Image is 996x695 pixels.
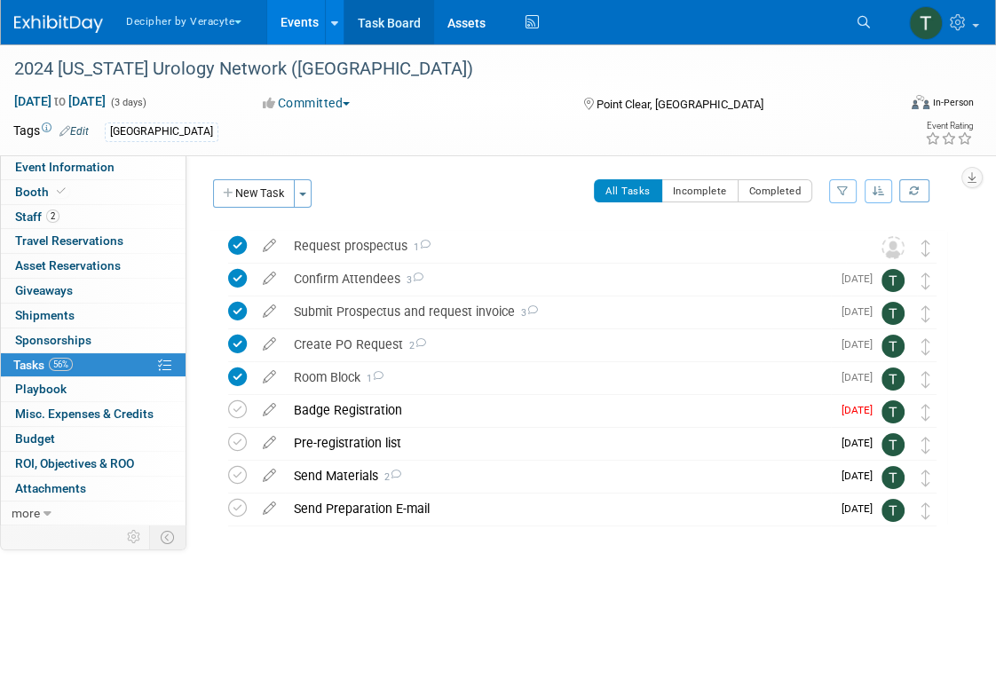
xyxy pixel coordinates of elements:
[254,304,285,320] a: edit
[842,470,881,482] span: [DATE]
[13,358,73,372] span: Tasks
[912,95,929,109] img: Format-Inperson.png
[909,6,943,40] img: Tony Alvarado
[1,205,186,229] a: Staff2
[150,525,186,549] td: Toggle Event Tabs
[15,209,59,224] span: Staff
[921,272,930,289] i: Move task
[738,179,813,202] button: Completed
[1,229,186,253] a: Travel Reservations
[881,302,905,325] img: Tony Alvarado
[15,333,91,347] span: Sponsorships
[842,305,881,318] span: [DATE]
[921,470,930,486] i: Move task
[15,456,134,470] span: ROI, Objectives & ROO
[921,437,930,454] i: Move task
[254,336,285,352] a: edit
[15,185,69,199] span: Booth
[254,238,285,254] a: edit
[59,125,89,138] a: Edit
[1,304,186,328] a: Shipments
[403,340,426,351] span: 2
[254,271,285,287] a: edit
[921,338,930,355] i: Move task
[594,179,662,202] button: All Tasks
[109,97,146,108] span: (3 days)
[57,186,66,196] i: Booth reservation complete
[407,241,431,253] span: 1
[14,15,103,33] img: ExhibitDay
[12,506,40,520] span: more
[1,377,186,401] a: Playbook
[285,395,831,425] div: Badge Registration
[899,179,929,202] a: Refresh
[285,461,831,491] div: Send Materials
[119,525,150,549] td: Personalize Event Tab Strip
[921,305,930,322] i: Move task
[254,468,285,484] a: edit
[515,307,538,319] span: 3
[842,272,881,285] span: [DATE]
[13,93,107,109] span: [DATE] [DATE]
[881,367,905,391] img: Tony Alvarado
[15,160,115,174] span: Event Information
[921,371,930,388] i: Move task
[925,122,973,130] div: Event Rating
[15,258,121,272] span: Asset Reservations
[881,499,905,522] img: Tony Alvarado
[360,373,383,384] span: 1
[8,53,880,85] div: 2024 [US_STATE] Urology Network ([GEOGRAPHIC_DATA])
[213,179,295,208] button: New Task
[1,353,186,377] a: Tasks56%
[49,358,73,371] span: 56%
[597,98,763,111] span: Point Clear, [GEOGRAPHIC_DATA]
[15,431,55,446] span: Budget
[842,338,881,351] span: [DATE]
[1,254,186,278] a: Asset Reservations
[400,274,423,286] span: 3
[15,407,154,421] span: Misc. Expenses & Credits
[1,427,186,451] a: Budget
[1,452,186,476] a: ROI, Objectives & ROO
[842,437,881,449] span: [DATE]
[285,231,846,261] div: Request prospectus
[1,155,186,179] a: Event Information
[842,502,881,515] span: [DATE]
[257,94,357,112] button: Committed
[285,494,831,524] div: Send Preparation E-mail
[378,471,401,483] span: 2
[881,335,905,358] img: Tony Alvarado
[661,179,739,202] button: Incomplete
[254,501,285,517] a: edit
[105,122,218,141] div: [GEOGRAPHIC_DATA]
[921,240,930,257] i: Move task
[842,371,881,383] span: [DATE]
[1,402,186,426] a: Misc. Expenses & Credits
[881,433,905,456] img: Tony Alvarado
[15,481,86,495] span: Attachments
[285,264,831,294] div: Confirm Attendees
[1,328,186,352] a: Sponsorships
[15,382,67,396] span: Playbook
[254,402,285,418] a: edit
[1,279,186,303] a: Giveaways
[881,269,905,292] img: Tony Alvarado
[15,308,75,322] span: Shipments
[285,362,831,392] div: Room Block
[932,96,974,109] div: In-Person
[881,466,905,489] img: Tony Alvarado
[285,329,831,359] div: Create PO Request
[15,283,73,297] span: Giveaways
[285,296,831,327] div: Submit Prospectus and request invoice
[254,435,285,451] a: edit
[1,477,186,501] a: Attachments
[842,404,881,416] span: [DATE]
[13,122,89,142] td: Tags
[51,94,68,108] span: to
[1,502,186,525] a: more
[825,92,974,119] div: Event Format
[15,233,123,248] span: Travel Reservations
[881,236,905,259] img: Unassigned
[254,369,285,385] a: edit
[881,400,905,423] img: Tony Alvarado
